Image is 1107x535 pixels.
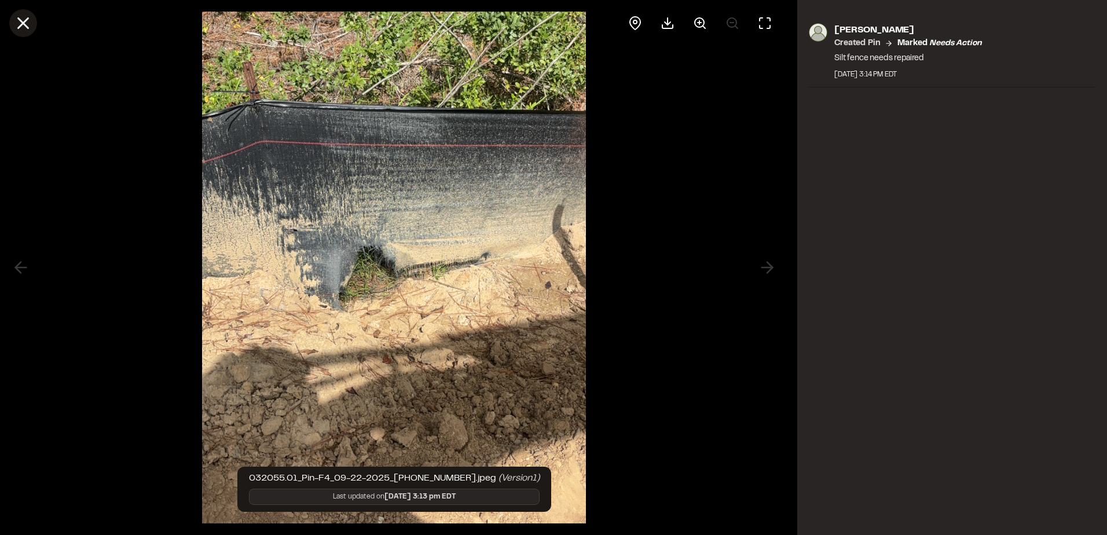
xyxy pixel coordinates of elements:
[751,9,779,37] button: Toggle Fullscreen
[897,37,981,50] p: Marked
[834,52,981,65] p: Silt fence needs repaired
[834,23,981,37] p: [PERSON_NAME]
[9,9,37,37] button: Close modal
[929,40,981,47] em: needs action
[686,9,714,37] button: Zoom in
[809,23,827,42] img: photo
[621,9,649,37] div: View pin on map
[834,69,981,80] div: [DATE] 3:14 PM EDT
[834,37,880,50] p: Created Pin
